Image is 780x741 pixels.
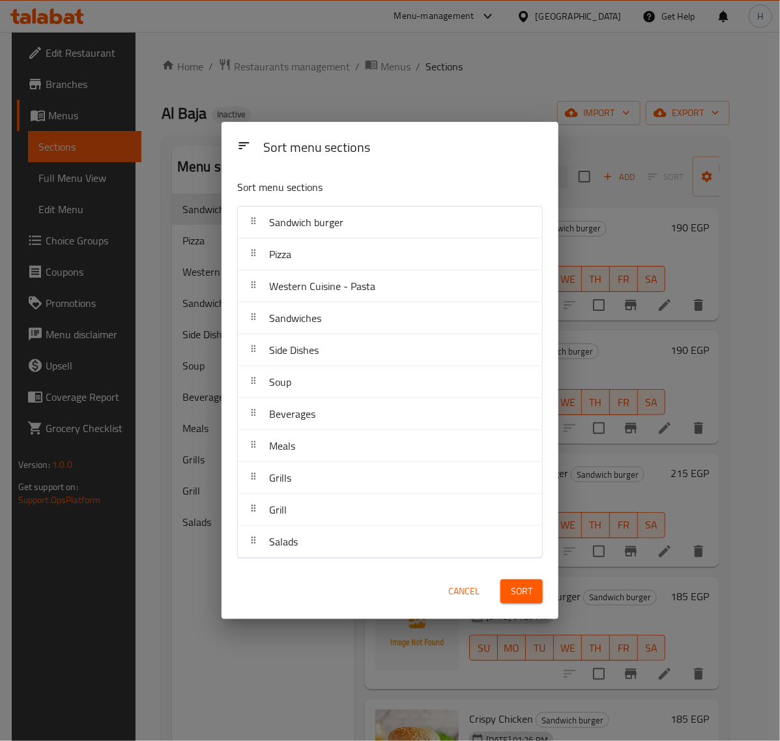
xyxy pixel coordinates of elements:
[269,436,295,456] span: Meals
[238,462,542,494] div: Grills
[238,302,542,334] div: Sandwiches
[500,579,543,603] button: Sort
[237,179,480,196] p: Sort menu sections
[238,494,542,526] div: Grill
[269,532,298,551] span: Salads
[238,334,542,366] div: Side Dishes
[269,404,315,424] span: Beverages
[238,239,542,270] div: Pizza
[269,372,291,392] span: Soup
[269,468,291,487] span: Grills
[238,366,542,398] div: Soup
[269,500,287,519] span: Grill
[269,244,291,264] span: Pizza
[269,340,319,360] span: Side Dishes
[448,583,480,600] span: Cancel
[269,276,375,296] span: Western Cuisine - Pasta
[511,583,532,600] span: Sort
[238,430,542,462] div: Meals
[258,134,548,163] div: Sort menu sections
[238,398,542,430] div: Beverages
[269,308,321,328] span: Sandwiches
[238,270,542,302] div: Western Cuisine - Pasta
[269,212,343,232] span: Sandwich burger
[238,207,542,239] div: Sandwich burger
[238,526,542,558] div: Salads
[443,579,485,603] button: Cancel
